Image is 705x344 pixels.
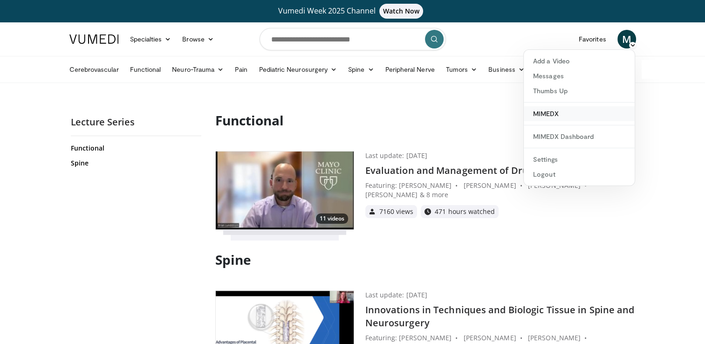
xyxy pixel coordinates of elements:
a: Add a Video [524,54,635,69]
p: Last update: [DATE] [365,290,427,300]
p: Last update: [DATE] [365,151,427,160]
a: Peripheral Nerve [380,60,440,79]
p: Featuring: [PERSON_NAME] • [PERSON_NAME] • [PERSON_NAME] • [PERSON_NAME] & 8 more [365,181,635,200]
input: Search topics, interventions [260,28,446,50]
p: 11 videos [316,213,348,224]
a: Cerebrovascular [64,60,124,79]
a: Business [483,60,530,79]
a: Functional [124,60,167,79]
a: Specialties [124,30,177,48]
a: Spine [71,158,199,168]
a: M [617,30,636,48]
a: Messages [524,69,635,83]
strong: Spine [215,251,251,268]
img: Management of Implanted Epilepsy Devices for Imaging and Surgery [216,151,354,230]
img: VuMedi Logo [69,34,119,44]
a: Favorites [573,30,612,48]
a: Pain [229,60,253,79]
h2: Lecture Series [71,116,201,128]
span: Watch Now [379,4,424,19]
a: Thumbs Up [524,83,635,98]
a: Neuro-Trauma [166,60,229,79]
a: Logout [524,167,635,182]
a: MIMEDX Dashboard [524,129,635,144]
div: M [523,49,635,186]
a: Browse [177,30,219,48]
a: Spine [342,60,379,79]
a: Settings [524,152,635,167]
a: MIMEDX [524,106,635,121]
a: Pediatric Neurosurgery [253,60,342,79]
strong: Functional [215,111,284,129]
span: 471 hours watched [435,208,495,215]
h4: Innovations in Techniques and Biologic Tissue in Spine and Neurosurgery [365,303,635,330]
a: Tumors [440,60,483,79]
span: 7160 views [379,208,414,215]
a: Vumedi Week 2025 ChannelWatch Now [71,4,635,19]
h4: Evaluation and Management of Drug-Resistant Epilepsy [365,164,635,177]
a: Functional [71,144,199,153]
a: Management of Implanted Epilepsy Devices for Imaging and Surgery 11 videos Last update: [DATE] Ev... [215,151,635,230]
